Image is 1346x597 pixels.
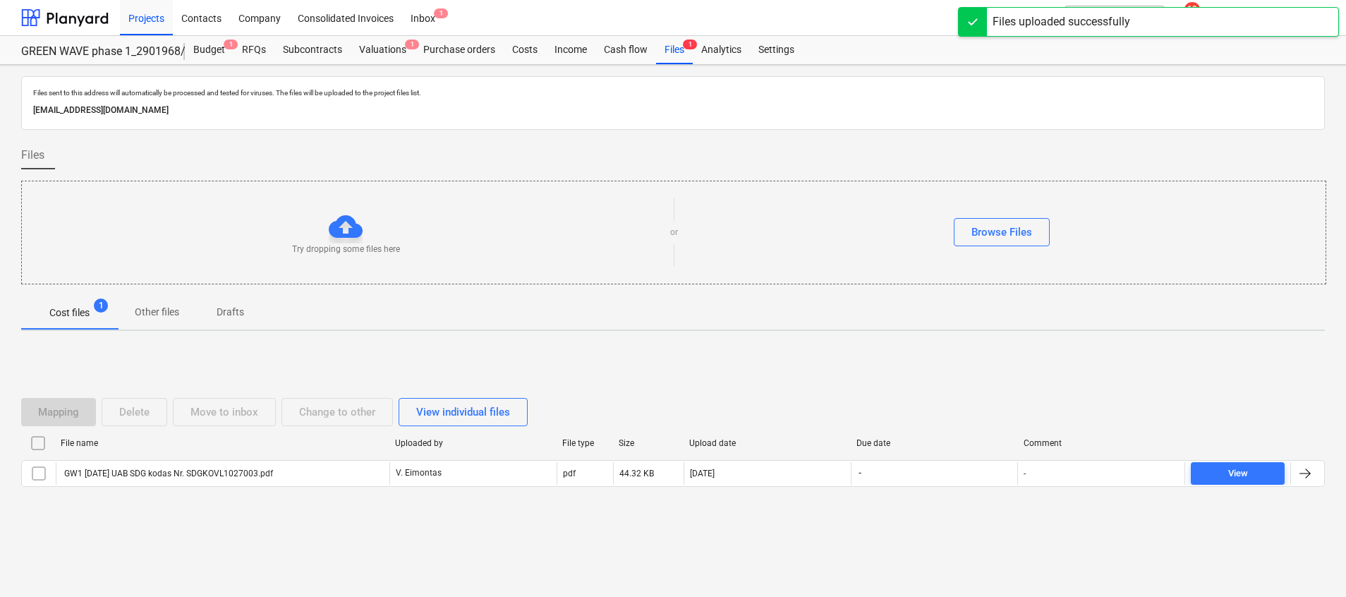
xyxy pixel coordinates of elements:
[856,438,1012,448] div: Due date
[693,36,750,64] a: Analytics
[33,88,1313,97] p: Files sent to this address will automatically be processed and tested for viruses. The files will...
[1191,462,1285,485] button: View
[395,438,551,448] div: Uploaded by
[292,243,400,255] p: Try dropping some files here
[546,36,595,64] a: Income
[1024,438,1180,448] div: Comment
[857,467,863,479] span: -
[504,36,546,64] a: Costs
[185,36,234,64] div: Budget
[399,398,528,426] button: View individual files
[135,305,179,320] p: Other files
[563,469,576,478] div: pdf
[971,223,1032,241] div: Browse Files
[689,438,845,448] div: Upload date
[1228,466,1248,482] div: View
[61,438,384,448] div: File name
[750,36,803,64] a: Settings
[670,227,678,239] p: or
[683,40,697,49] span: 1
[21,44,168,59] div: GREEN WAVE phase 1_2901968/2901969/2901972
[351,36,415,64] div: Valuations
[690,469,715,478] div: [DATE]
[434,8,448,18] span: 1
[94,298,108,313] span: 1
[993,13,1130,30] div: Files uploaded successfully
[595,36,656,64] a: Cash flow
[21,147,44,164] span: Files
[351,36,415,64] a: Valuations1
[619,469,654,478] div: 44.32 KB
[224,40,238,49] span: 1
[185,36,234,64] a: Budget1
[1275,529,1346,597] iframe: Chat Widget
[415,36,504,64] a: Purchase orders
[234,36,274,64] a: RFQs
[1024,469,1026,478] div: -
[656,36,693,64] a: Files1
[656,36,693,64] div: Files
[274,36,351,64] a: Subcontracts
[416,403,510,421] div: View individual files
[619,438,678,448] div: Size
[213,305,247,320] p: Drafts
[49,306,90,320] p: Cost files
[33,103,1313,118] p: [EMAIL_ADDRESS][DOMAIN_NAME]
[21,181,1326,284] div: Try dropping some files hereorBrowse Files
[405,40,419,49] span: 1
[954,218,1050,246] button: Browse Files
[62,469,273,478] div: GW1 [DATE] UAB SDG kodas Nr. SDGKOVL1027003.pdf
[396,467,442,479] p: V. Eimontas
[562,438,607,448] div: File type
